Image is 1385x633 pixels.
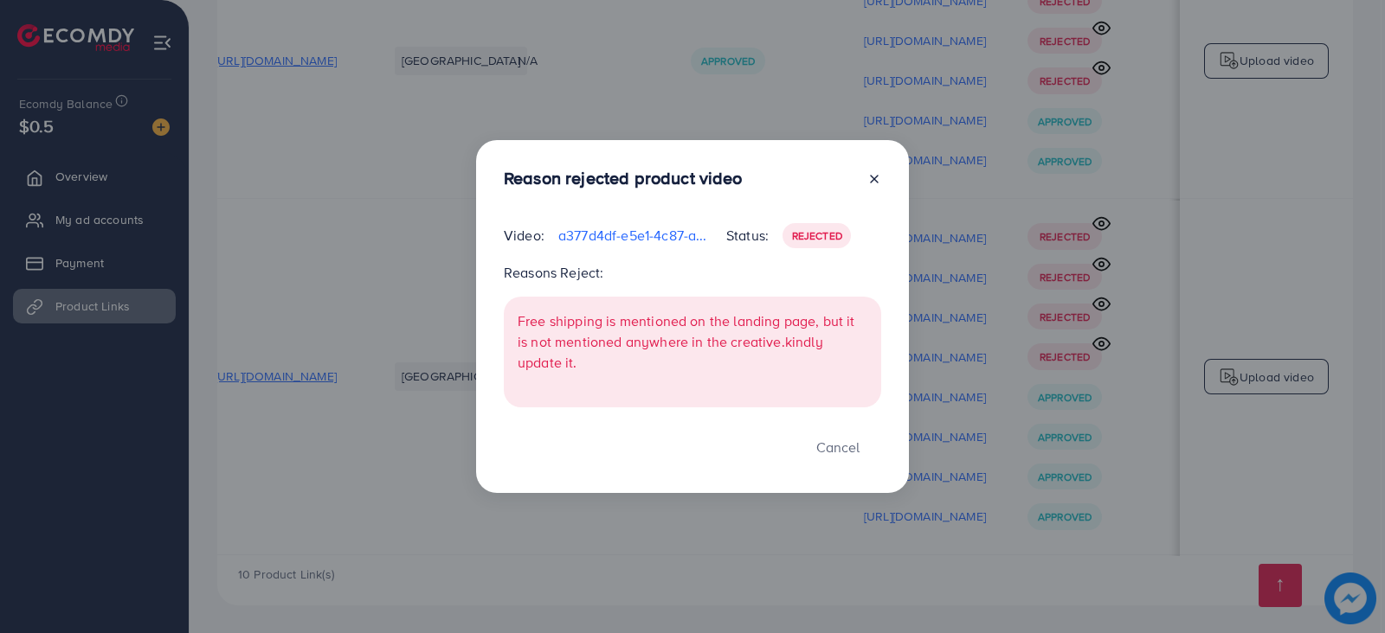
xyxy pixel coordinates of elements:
span: Rejected [792,228,842,243]
button: Cancel [795,428,881,465]
p: Status: [726,225,769,246]
p: Reasons Reject: [504,262,881,283]
p: Free shipping is mentioned on the landing page, but it is not mentioned anywhere in the creative.... [518,310,867,373]
h3: Reason rejected product video [504,168,743,189]
p: Video: [504,225,544,246]
p: a377d4df-e5e1-4c87-a7ab-3342c6196682-1760027641771.mp4 [558,225,712,246]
